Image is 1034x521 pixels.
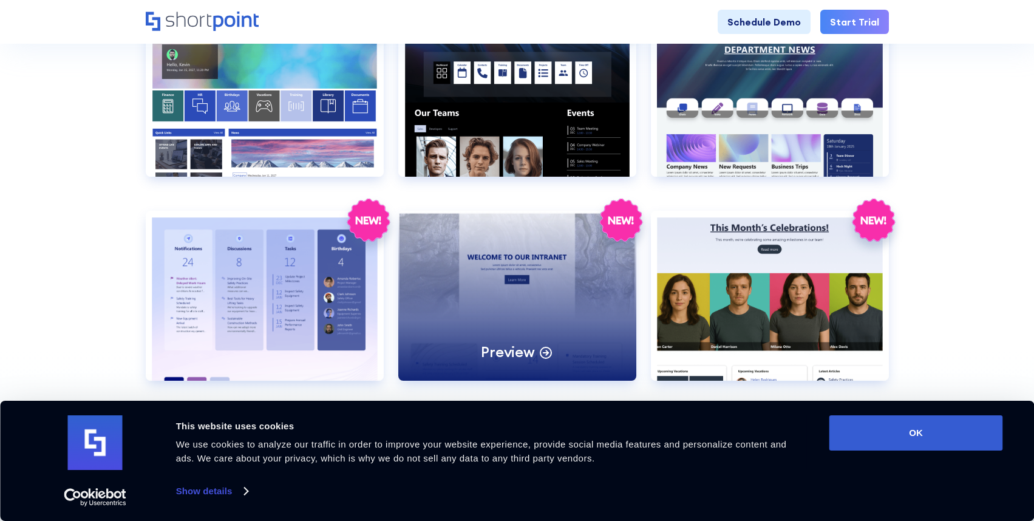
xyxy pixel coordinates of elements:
[829,415,1003,451] button: OK
[718,10,811,34] a: Schedule Demo
[42,488,148,506] a: Usercentrics Cookiebot - opens in a new window
[176,482,248,500] a: Show details
[398,7,636,196] a: HR 5
[146,7,384,196] a: HR 4
[651,211,889,400] a: HR 9
[146,211,384,400] a: HR 7
[651,7,889,196] a: HR 6
[481,342,534,361] p: Preview
[68,415,123,470] img: logo
[176,419,802,434] div: This website uses cookies
[176,439,787,463] span: We use cookies to analyze our traffic in order to improve your website experience, provide social...
[820,10,889,34] a: Start Trial
[146,12,259,32] a: Home
[398,211,636,400] a: HR 8Preview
